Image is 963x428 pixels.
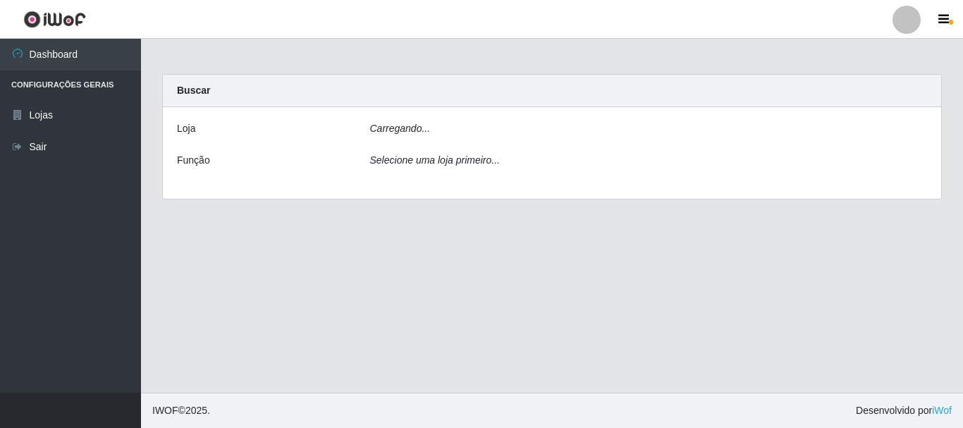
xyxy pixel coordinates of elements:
[23,11,86,28] img: CoreUI Logo
[370,123,431,134] i: Carregando...
[177,153,210,168] label: Função
[370,154,500,166] i: Selecione uma loja primeiro...
[856,403,952,418] span: Desenvolvido por
[177,121,195,136] label: Loja
[152,405,178,416] span: IWOF
[152,403,210,418] span: © 2025 .
[932,405,952,416] a: iWof
[177,85,210,96] strong: Buscar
